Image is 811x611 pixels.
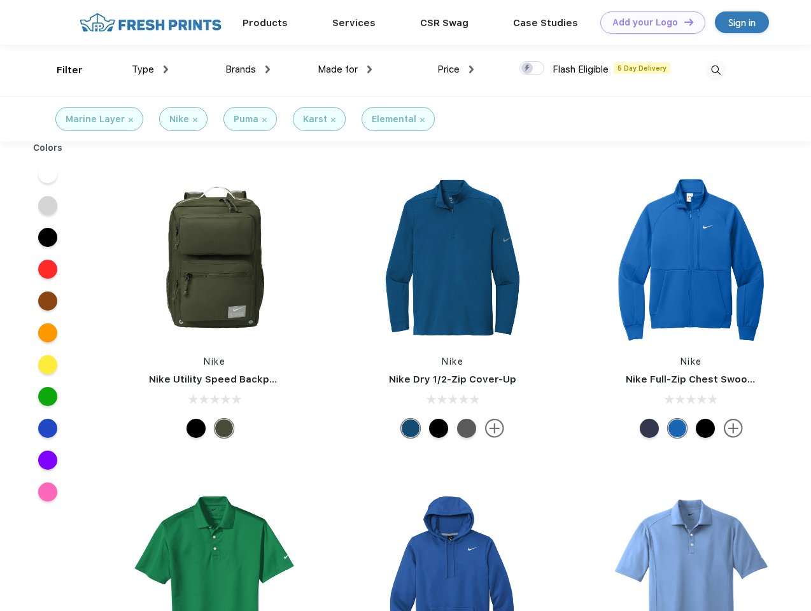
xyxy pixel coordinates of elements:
[262,118,267,122] img: filter_cancel.svg
[457,419,476,438] div: Black Heather
[420,118,425,122] img: filter_cancel.svg
[607,173,776,342] img: func=resize&h=266
[485,419,504,438] img: more.svg
[367,66,372,73] img: dropdown.png
[437,64,460,75] span: Price
[469,66,474,73] img: dropdown.png
[132,64,154,75] span: Type
[76,11,225,34] img: fo%20logo%202.webp
[265,66,270,73] img: dropdown.png
[724,419,743,438] img: more.svg
[553,64,609,75] span: Flash Eligible
[705,60,726,81] img: desktop_search.svg
[130,173,299,342] img: func=resize&h=266
[372,113,416,126] div: Elemental
[442,356,463,367] a: Nike
[614,62,670,74] span: 5 Day Delivery
[332,17,376,29] a: Services
[696,419,715,438] div: Black
[626,374,795,385] a: Nike Full-Zip Chest Swoosh Jacket
[204,356,225,367] a: Nike
[234,113,258,126] div: Puma
[149,374,286,385] a: Nike Utility Speed Backpack
[612,17,678,28] div: Add your Logo
[728,15,756,30] div: Sign in
[668,419,687,438] div: Royal
[187,419,206,438] div: Black
[24,141,73,155] div: Colors
[331,118,335,122] img: filter_cancel.svg
[169,113,189,126] div: Nike
[389,374,516,385] a: Nike Dry 1/2-Zip Cover-Up
[368,173,537,342] img: func=resize&h=266
[164,66,168,73] img: dropdown.png
[193,118,197,122] img: filter_cancel.svg
[318,64,358,75] span: Made for
[225,64,256,75] span: Brands
[66,113,125,126] div: Marine Layer
[681,356,702,367] a: Nike
[715,11,769,33] a: Sign in
[303,113,327,126] div: Karst
[129,118,133,122] img: filter_cancel.svg
[420,17,469,29] a: CSR Swag
[243,17,288,29] a: Products
[401,419,420,438] div: Gym Blue
[57,63,83,78] div: Filter
[429,419,448,438] div: Black
[215,419,234,438] div: Cargo Khaki
[640,419,659,438] div: Midnight Navy
[684,18,693,25] img: DT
